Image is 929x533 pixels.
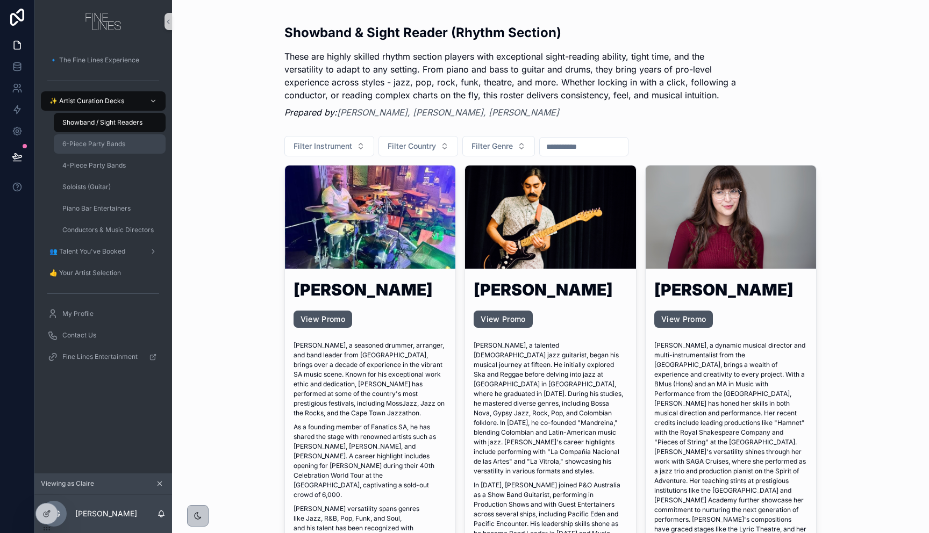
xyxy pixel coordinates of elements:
[337,107,559,118] a: [PERSON_NAME], [PERSON_NAME], [PERSON_NAME]
[41,304,166,323] a: My Profile
[62,204,131,213] span: Piano Bar Entertainers
[54,177,166,197] a: Soloists (Guitar)
[54,156,166,175] a: 4-Piece Party Bands
[41,242,166,261] a: 👥 Talent You've Booked
[41,51,166,70] a: 🔹 The Fine Lines Experience
[62,331,96,340] span: Contact Us
[41,347,166,366] a: Fine Lines Entertainment
[62,183,111,191] span: Soloists (Guitar)
[474,341,627,476] p: [PERSON_NAME], a talented [DEMOGRAPHIC_DATA] jazz guitarist, began his musical journey at fifteen...
[49,56,139,64] span: 🔹 The Fine Lines Experience
[62,226,154,234] span: Conductors & Music Directors
[54,199,166,218] a: Piano Bar Entertainers
[471,141,513,152] span: Filter Genre
[465,165,636,269] div: DSC_0014.jpg
[284,136,374,156] button: Select Button
[294,311,353,328] a: View Promo
[285,165,456,269] div: inbound6418603589246137217.jpg
[49,247,125,256] span: 👥 Talent You've Booked
[474,311,533,328] a: View Promo
[378,136,458,156] button: Select Button
[462,136,535,156] button: Select Button
[62,118,142,127] span: Showband / Sight Readers
[54,220,166,240] a: Conductors & Music Directors
[54,134,166,154] a: 6-Piece Party Bands
[294,341,447,418] p: [PERSON_NAME], a seasoned drummer, arranger, and band leader from [GEOGRAPHIC_DATA], brings over ...
[41,263,166,283] a: 👍 Your Artist Selection
[646,165,817,269] div: aaa.png
[75,508,137,519] p: [PERSON_NAME]
[62,309,94,318] span: My Profile
[284,24,737,41] h2: Showband & Sight Reader (Rhythm Section)
[41,479,94,488] span: Viewing as Claire
[294,422,447,500] p: As a founding member of Fanatics SA, he has shared the stage with renowned artists such as [PERSO...
[62,161,126,170] span: 4-Piece Party Bands
[284,107,559,118] em: Prepared by:
[41,326,166,345] a: Contact Us
[388,141,436,152] span: Filter Country
[294,141,352,152] span: Filter Instrument
[654,282,808,302] h1: [PERSON_NAME]
[474,282,627,302] h1: [PERSON_NAME]
[34,43,172,380] div: scrollable content
[54,113,166,132] a: Showband / Sight Readers
[654,311,713,328] a: View Promo
[49,269,121,277] span: 👍 Your Artist Selection
[62,352,138,361] span: Fine Lines Entertainment
[41,91,166,111] a: ✨ Artist Curation Decks
[294,282,447,302] h1: [PERSON_NAME]
[85,13,121,30] img: App logo
[62,140,125,148] span: 6-Piece Party Bands
[284,50,737,102] p: These are highly skilled rhythm section players with exceptional sight-reading ability, tight tim...
[49,97,124,105] span: ✨ Artist Curation Decks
